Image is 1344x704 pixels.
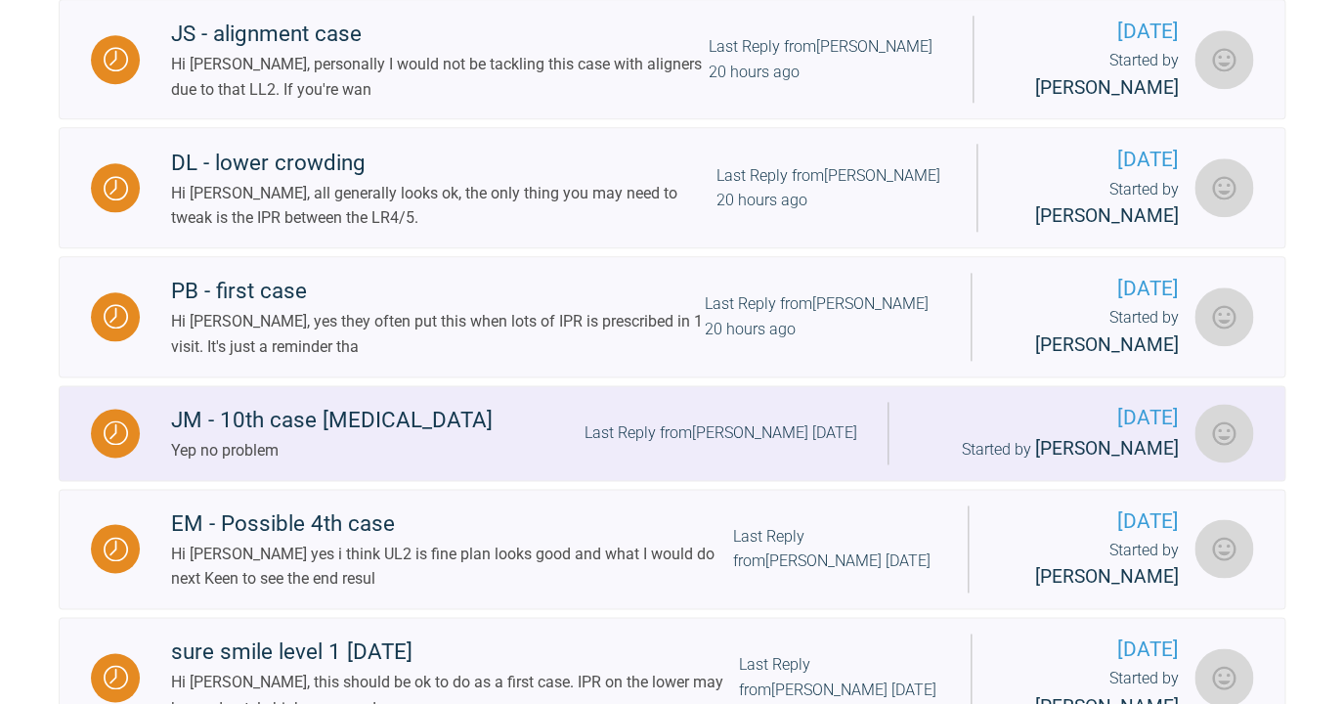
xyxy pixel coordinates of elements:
a: WaitingJM - 10th case [MEDICAL_DATA]Yep no problemLast Reply from[PERSON_NAME] [DATE][DATE]Starte... [59,385,1285,481]
img: Waiting [104,176,128,200]
div: Started by [1009,177,1179,232]
div: Started by [920,434,1179,464]
div: PB - first case [171,274,705,309]
span: [DATE] [1005,16,1179,48]
a: WaitingPB - first caseHi [PERSON_NAME], yes they often put this when lots of IPR is prescribed in... [59,256,1285,377]
span: [DATE] [1003,273,1179,305]
div: Hi [PERSON_NAME], personally I would not be tackling this case with aligners due to that LL2. If ... [171,52,709,102]
img: Waiting [104,665,128,689]
div: Last Reply from [PERSON_NAME] 20 hours ago [709,34,941,84]
div: Started by [1003,305,1179,360]
span: [DATE] [920,402,1179,434]
img: Cathryn Sherlock [1194,404,1253,462]
span: [PERSON_NAME] [1035,76,1179,99]
div: JS - alignment case [171,17,709,52]
div: Hi [PERSON_NAME], all generally looks ok, the only thing you may need to tweak is the IPR between... [171,181,716,231]
div: Last Reply from [PERSON_NAME] 20 hours ago [705,291,939,341]
span: [DATE] [1009,144,1179,176]
div: Hi [PERSON_NAME] yes i think UL2 is fine plan looks good and what I would do next Keen to see the... [171,542,732,592]
div: Yep no problem [171,438,493,463]
img: Waiting [104,304,128,329]
div: Started by [1000,538,1179,593]
img: Cathryn Sherlock [1194,30,1253,89]
span: [PERSON_NAME] [1035,565,1179,588]
div: Last Reply from [PERSON_NAME] 20 hours ago [716,163,946,213]
a: WaitingDL - lower crowdingHi [PERSON_NAME], all generally looks ok, the only thing you may need t... [59,127,1285,248]
img: Cathryn Sherlock [1194,519,1253,578]
div: Last Reply from [PERSON_NAME] [DATE] [732,524,935,574]
img: Cathryn Sherlock [1194,158,1253,217]
div: Last Reply from [PERSON_NAME] [DATE] [739,652,940,702]
div: sure smile level 1 [DATE] [171,635,739,670]
img: Zoe Buontempo [1194,287,1253,346]
div: EM - Possible 4th case [171,506,732,542]
span: [DATE] [1000,506,1179,538]
span: [PERSON_NAME] [1035,333,1179,356]
img: Waiting [104,420,128,445]
div: Hi [PERSON_NAME], yes they often put this when lots of IPR is prescribed in 1 visit. It's just a ... [171,309,705,359]
img: Waiting [104,537,128,561]
img: Waiting [104,47,128,71]
span: [DATE] [1003,634,1179,666]
div: DL - lower crowding [171,146,716,181]
div: JM - 10th case [MEDICAL_DATA] [171,403,493,438]
span: [PERSON_NAME] [1035,204,1179,227]
div: Last Reply from [PERSON_NAME] [DATE] [584,420,856,446]
a: WaitingEM - Possible 4th caseHi [PERSON_NAME] yes i think UL2 is fine plan looks good and what I ... [59,489,1285,610]
div: Started by [1005,48,1179,103]
span: [PERSON_NAME] [1035,437,1179,460]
